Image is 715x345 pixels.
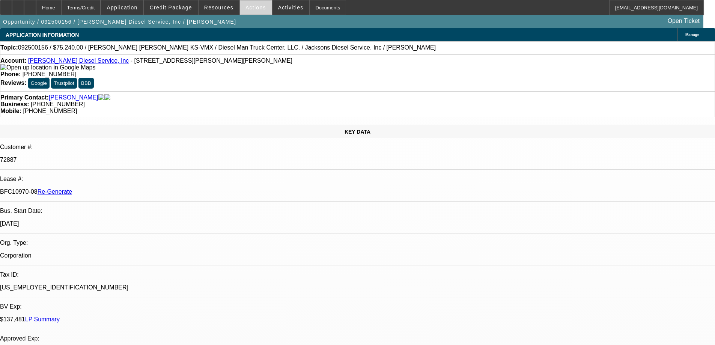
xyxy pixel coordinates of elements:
span: Actions [245,5,266,11]
a: [PERSON_NAME] Diesel Service, Inc [28,57,129,64]
img: linkedin-icon.png [104,94,110,101]
strong: Topic: [0,44,18,51]
button: BBB [78,78,94,89]
span: Manage [685,33,699,37]
span: Resources [204,5,233,11]
span: APPLICATION INFORMATION [6,32,79,38]
button: Activities [272,0,309,15]
strong: Phone: [0,71,21,77]
span: 092500156 / $75,240.00 / [PERSON_NAME] [PERSON_NAME] KS-VMX / Diesel Man Truck Center, LLC. / Jac... [18,44,436,51]
strong: Account: [0,57,26,64]
button: Actions [240,0,272,15]
span: Activities [278,5,304,11]
span: [PHONE_NUMBER] [23,71,77,77]
img: facebook-icon.png [98,94,104,101]
strong: Primary Contact: [0,94,49,101]
button: Resources [199,0,239,15]
strong: Mobile: [0,108,21,114]
a: [PERSON_NAME] [49,94,98,101]
span: [PHONE_NUMBER] [31,101,85,107]
span: - [STREET_ADDRESS][PERSON_NAME][PERSON_NAME] [131,57,292,64]
button: Google [28,78,50,89]
button: Application [101,0,143,15]
button: Credit Package [144,0,198,15]
a: LP Summary [25,316,60,322]
button: Trustpilot [51,78,77,89]
span: Opportunity / 092500156 / [PERSON_NAME] Diesel Service, Inc / [PERSON_NAME] [3,19,236,25]
a: Re-Generate [38,188,72,195]
a: View Google Maps [0,64,95,71]
img: Open up location in Google Maps [0,64,95,71]
span: Application [107,5,137,11]
span: Credit Package [150,5,192,11]
strong: Reviews: [0,80,26,86]
span: KEY DATA [345,129,370,135]
strong: Business: [0,101,29,107]
a: Open Ticket [665,15,703,27]
span: [PHONE_NUMBER] [23,108,77,114]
